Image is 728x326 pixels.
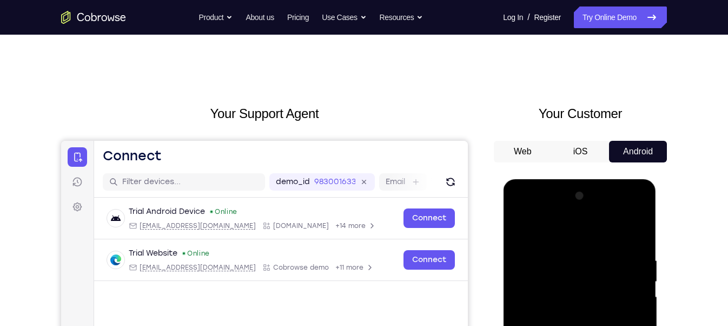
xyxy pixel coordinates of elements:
a: Go to the home page [61,11,126,24]
a: Try Online Demo [574,6,667,28]
a: Pricing [287,6,309,28]
button: Web [494,141,552,162]
a: Register [534,6,561,28]
a: About us [246,6,274,28]
h2: Your Support Agent [61,104,468,123]
button: Resources [380,6,423,28]
h2: Your Customer [494,104,667,123]
a: Log In [503,6,523,28]
span: / [527,11,530,24]
button: Use Cases [322,6,366,28]
button: Product [199,6,233,28]
button: Android [609,141,667,162]
button: iOS [552,141,610,162]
